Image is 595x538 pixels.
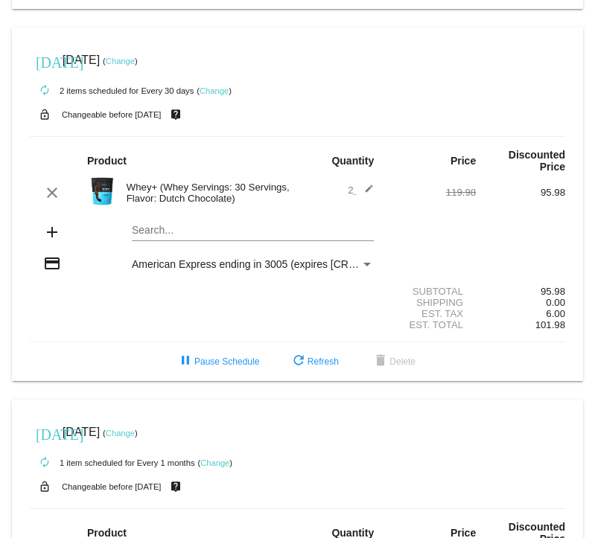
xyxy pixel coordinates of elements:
[165,348,271,375] button: Pause Schedule
[360,348,427,375] button: Delete
[87,155,127,167] strong: Product
[451,155,476,167] strong: Price
[386,308,476,319] div: Est. Tax
[200,86,229,95] a: Change
[132,258,374,270] mat-select: Payment Method
[290,353,308,371] mat-icon: refresh
[106,429,135,438] a: Change
[119,182,298,204] div: Whey+ (Whey Servings: 30 Servings, Flavor: Dutch Chocolate)
[36,477,54,496] mat-icon: lock_open
[197,458,232,467] small: ( )
[62,110,162,119] small: Changeable before [DATE]
[106,57,135,65] a: Change
[43,184,61,202] mat-icon: clear
[386,187,476,198] div: 119.98
[476,286,565,297] div: 95.98
[43,223,61,241] mat-icon: add
[197,86,232,95] small: ( )
[36,424,54,442] mat-icon: [DATE]
[331,155,374,167] strong: Quantity
[87,176,117,206] img: Image-1-Carousel-Whey-2lb-Dutch-Chocolate-no-badge-Transp.png
[535,319,565,330] span: 101.98
[167,477,185,496] mat-icon: live_help
[30,86,194,95] small: 2 items scheduled for Every 30 days
[132,258,446,270] span: American Express ending in 3005 (expires [CREDIT_CARD_DATA])
[36,82,54,100] mat-icon: autorenew
[36,454,54,472] mat-icon: autorenew
[476,187,565,198] div: 95.98
[372,353,389,371] mat-icon: delete
[356,184,374,202] mat-icon: edit
[386,319,476,330] div: Est. Total
[176,356,259,367] span: Pause Schedule
[62,482,162,491] small: Changeable before [DATE]
[509,149,565,173] strong: Discounted Price
[36,52,54,70] mat-icon: [DATE]
[290,356,339,367] span: Refresh
[30,458,195,467] small: 1 item scheduled for Every 1 months
[278,348,351,375] button: Refresh
[176,353,194,371] mat-icon: pause
[546,297,565,308] span: 0.00
[200,458,229,467] a: Change
[103,429,138,438] small: ( )
[103,57,138,65] small: ( )
[546,308,565,319] span: 6.00
[372,356,416,367] span: Delete
[167,105,185,124] mat-icon: live_help
[348,185,374,196] span: 2
[43,254,61,272] mat-icon: credit_card
[386,286,476,297] div: Subtotal
[386,297,476,308] div: Shipping
[36,105,54,124] mat-icon: lock_open
[132,225,374,237] input: Search...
